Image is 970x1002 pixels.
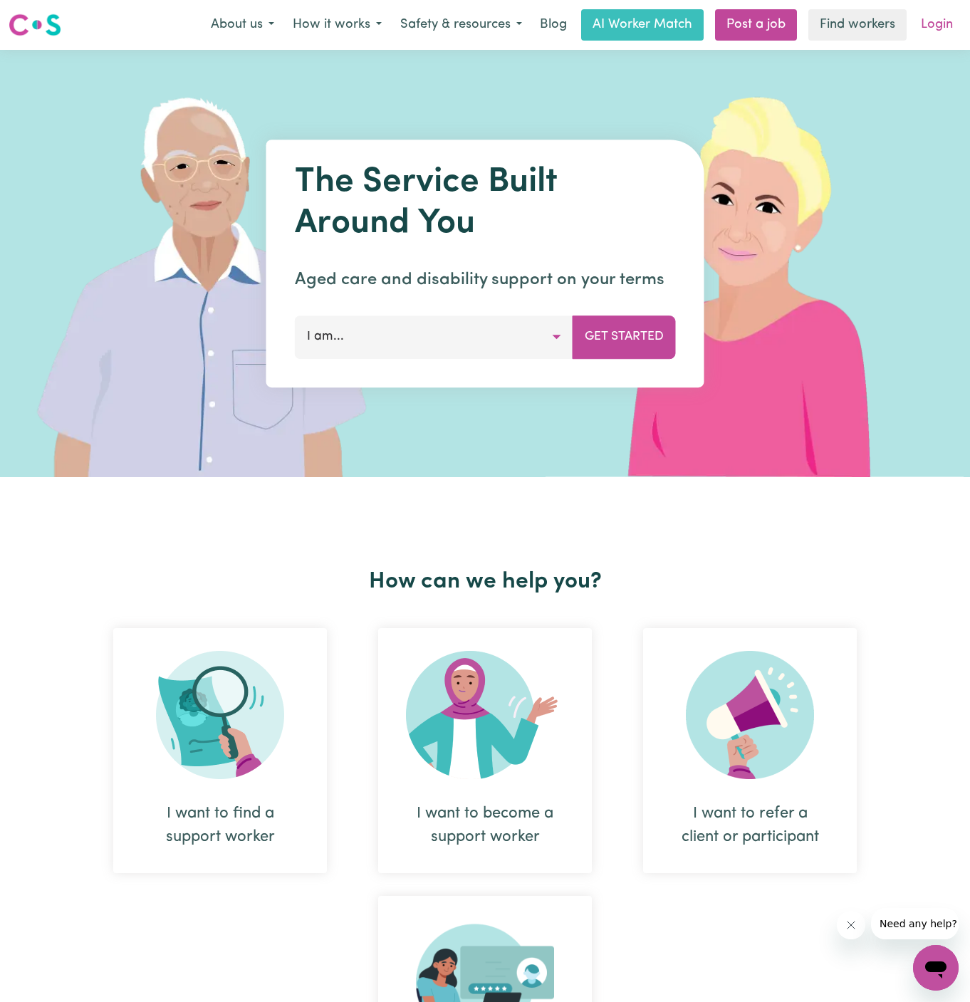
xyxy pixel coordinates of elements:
[113,628,327,873] div: I want to find a support worker
[573,315,676,358] button: Get Started
[871,908,959,939] iframe: Message from company
[808,9,907,41] a: Find workers
[677,802,823,849] div: I want to refer a client or participant
[283,10,391,40] button: How it works
[531,9,575,41] a: Blog
[295,162,676,244] h1: The Service Built Around You
[378,628,592,873] div: I want to become a support worker
[643,628,857,873] div: I want to refer a client or participant
[912,9,961,41] a: Login
[837,911,865,939] iframe: Close message
[295,267,676,293] p: Aged care and disability support on your terms
[715,9,797,41] a: Post a job
[412,802,558,849] div: I want to become a support worker
[391,10,531,40] button: Safety & resources
[9,12,61,38] img: Careseekers logo
[156,651,284,779] img: Search
[202,10,283,40] button: About us
[88,568,882,595] h2: How can we help you?
[686,651,814,779] img: Refer
[406,651,564,779] img: Become Worker
[9,9,61,41] a: Careseekers logo
[295,315,573,358] button: I am...
[147,802,293,849] div: I want to find a support worker
[581,9,704,41] a: AI Worker Match
[913,945,959,991] iframe: Button to launch messaging window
